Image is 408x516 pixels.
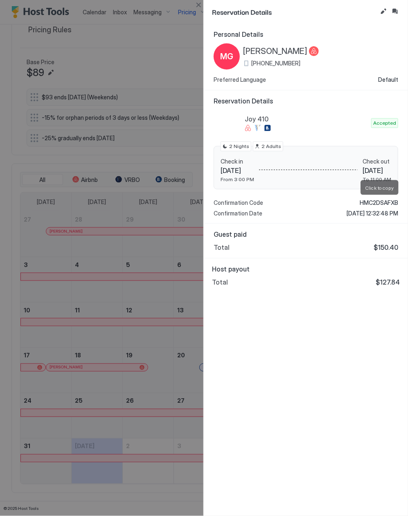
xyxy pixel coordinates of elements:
span: MG [220,50,233,63]
span: Default [378,76,398,83]
span: Click to copy [365,185,394,191]
span: From 3:00 PM [221,176,254,182]
span: [PHONE_NUMBER] [251,60,300,67]
span: $150.40 [374,243,398,251]
span: Host payout [212,265,400,273]
span: Confirmation Code [214,199,263,206]
span: Joy 410 [245,115,368,123]
span: [DATE] 12:32:48 PM [347,210,398,217]
span: Check in [221,158,254,165]
span: 2 Nights [229,143,249,150]
span: To 11:00 AM [363,176,391,182]
span: Confirmation Date [214,210,262,217]
span: Preferred Language [214,76,266,83]
span: [DATE] [221,166,254,175]
span: HMC2DSAFXB [360,199,398,206]
span: Total [212,278,228,286]
span: 2 Adults [261,143,281,150]
span: Personal Details [214,30,398,38]
span: Accepted [373,119,396,127]
span: $127.84 [376,278,400,286]
button: Edit reservation [379,7,388,16]
span: Total [214,243,230,251]
div: listing image [214,110,240,136]
span: Reservation Details [212,7,377,17]
button: Inbox [390,7,400,16]
span: [DATE] [363,166,391,175]
span: [PERSON_NAME] [243,46,307,56]
span: Guest paid [214,230,398,238]
span: Check out [363,158,391,165]
span: Reservation Details [214,97,398,105]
